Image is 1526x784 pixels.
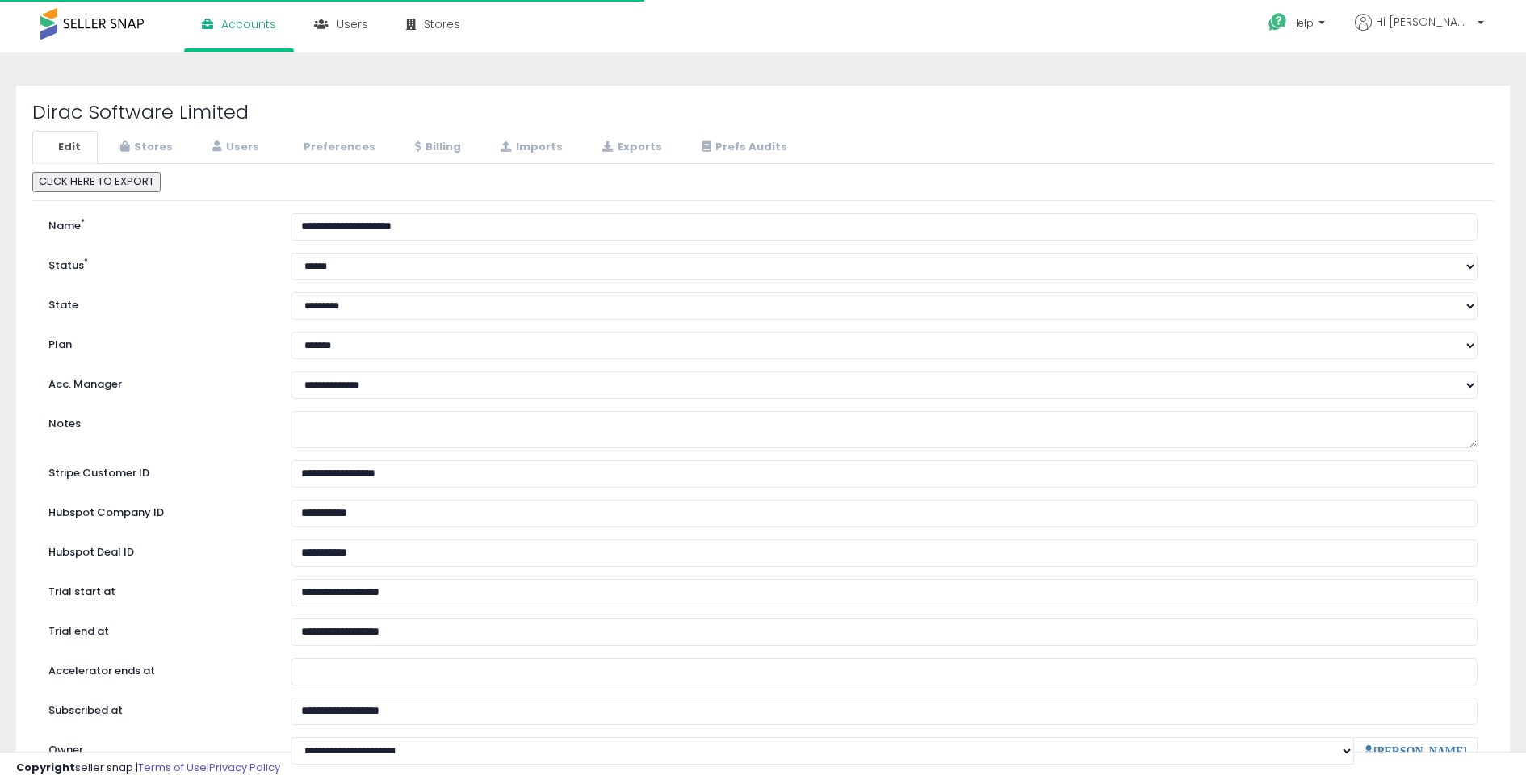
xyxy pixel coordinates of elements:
[36,539,279,560] label: Hubspot Deal ID
[581,131,679,164] a: Exports
[32,131,98,164] a: Edit
[681,131,804,164] a: Prefs Audits
[1268,12,1288,32] i: Get Help
[36,698,279,719] label: Subscribed at
[36,411,279,432] label: Notes
[480,131,580,164] a: Imports
[36,213,279,234] label: Name
[36,579,279,600] label: Trial start at
[16,760,75,775] strong: Copyright
[36,332,279,353] label: Plan
[394,131,478,164] a: Billing
[36,253,279,274] label: Status
[32,172,161,192] button: CLICK HERE TO EXPORT
[337,16,368,32] span: Users
[99,131,190,164] a: Stores
[36,658,279,679] label: Accelerator ends at
[1364,745,1467,757] a: [PERSON_NAME]
[1376,14,1473,30] span: Hi [PERSON_NAME]
[221,16,276,32] span: Accounts
[32,102,1494,123] h2: Dirac Software Limited
[424,16,460,32] span: Stores
[36,292,279,313] label: State
[36,460,279,481] label: Stripe Customer ID
[138,760,207,775] a: Terms of Use
[36,500,279,521] label: Hubspot Company ID
[278,131,392,164] a: Preferences
[1292,16,1314,30] span: Help
[1355,14,1484,50] a: Hi [PERSON_NAME]
[48,743,83,758] label: Owner
[209,760,280,775] a: Privacy Policy
[36,371,279,392] label: Acc. Manager
[36,618,279,639] label: Trial end at
[191,131,276,164] a: Users
[16,761,280,776] div: seller snap | |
